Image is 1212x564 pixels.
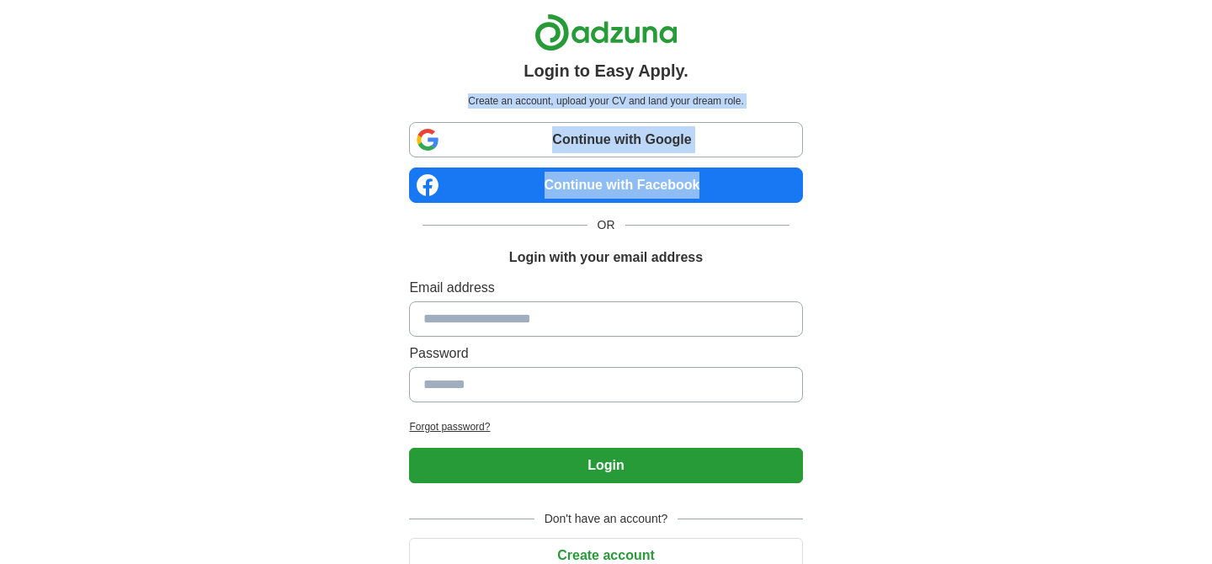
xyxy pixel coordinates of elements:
[534,510,678,528] span: Don't have an account?
[409,168,802,203] a: Continue with Facebook
[409,419,802,434] a: Forgot password?
[409,122,802,157] a: Continue with Google
[587,216,625,234] span: OR
[524,58,688,83] h1: Login to Easy Apply.
[409,548,802,562] a: Create account
[409,448,802,483] button: Login
[409,278,802,298] label: Email address
[412,93,799,109] p: Create an account, upload your CV and land your dream role.
[534,13,678,51] img: Adzuna logo
[509,247,703,268] h1: Login with your email address
[409,343,802,364] label: Password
